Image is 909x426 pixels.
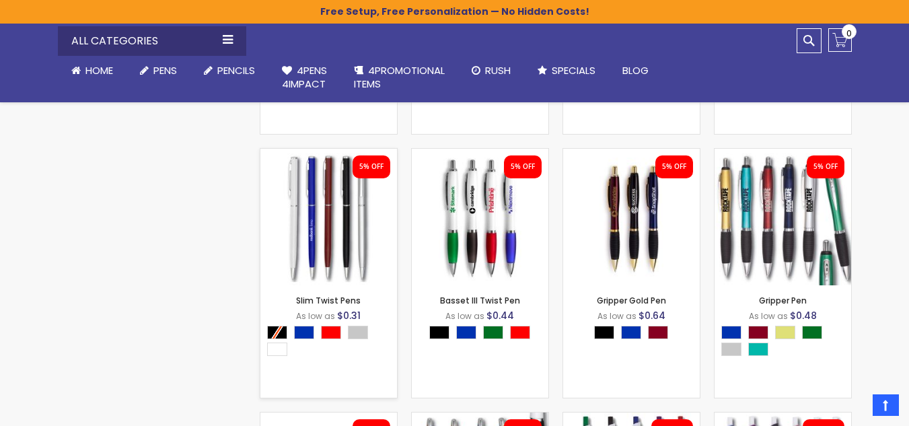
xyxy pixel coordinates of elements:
div: White [267,343,287,356]
div: Select A Color [267,326,397,359]
a: 4Pens4impact [268,56,340,100]
div: Red [510,326,530,339]
a: Basset III Twist Pen [412,148,548,159]
div: Silver [721,343,741,356]
a: 0 [828,28,852,52]
div: Black [594,326,614,339]
div: All Categories [58,26,246,56]
a: Gripper Gold Pen [597,295,666,306]
iframe: Google Customer Reviews [798,390,909,426]
div: Blue [621,326,641,339]
div: 5% OFF [359,162,384,172]
a: Pens [126,56,190,85]
a: Slim Twist Pens [260,148,397,159]
a: Home [58,56,126,85]
span: As low as [445,310,484,322]
div: Burgundy [648,326,668,339]
a: Oak Pen [715,412,851,423]
div: Gold [775,326,795,339]
span: $0.44 [486,309,514,322]
span: $0.48 [790,309,817,322]
div: Blue [456,326,476,339]
img: Slim Twist Pens [260,149,397,285]
span: Pencils [217,63,255,77]
div: 5% OFF [662,162,686,172]
img: Gripper Gold Pen [563,149,700,285]
span: Specials [552,63,595,77]
img: Basset III Twist Pen [412,149,548,285]
a: Gripper Pen [715,148,851,159]
span: 4PROMOTIONAL ITEMS [354,63,445,91]
a: 4PROMOTIONALITEMS [340,56,458,100]
div: Burgundy [748,326,768,339]
div: Black [429,326,449,339]
div: 5% OFF [511,162,535,172]
a: Oak Pen Solid [563,412,700,423]
div: Blue [294,326,314,339]
span: Rush [485,63,511,77]
span: Blog [622,63,649,77]
a: Regal S Pen [260,412,397,423]
div: Teal [748,343,768,356]
div: Select A Color [721,326,851,359]
a: Gripper Pen [759,295,807,306]
a: Blog [609,56,662,85]
div: Select A Color [429,326,537,343]
a: Gripper Gold Pen [563,148,700,159]
div: Red [321,326,341,339]
a: Slim Twist Pens [296,295,361,306]
div: 5% OFF [813,162,838,172]
span: 4Pens 4impact [282,63,327,91]
div: Select A Color [594,326,675,343]
a: Specials [524,56,609,85]
span: Home [85,63,113,77]
div: Green [483,326,503,339]
span: As low as [749,310,788,322]
div: Blue [721,326,741,339]
span: As low as [597,310,637,322]
span: $0.31 [337,309,361,322]
span: 0 [846,27,852,40]
a: Basset III Twist Pen [440,295,520,306]
img: Gripper Pen [715,149,851,285]
a: Rush [458,56,524,85]
span: As low as [296,310,335,322]
a: Unique Pen [412,412,548,423]
span: $0.64 [639,309,665,322]
div: Green [802,326,822,339]
div: Silver [348,326,368,339]
span: Pens [153,63,177,77]
a: Pencils [190,56,268,85]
